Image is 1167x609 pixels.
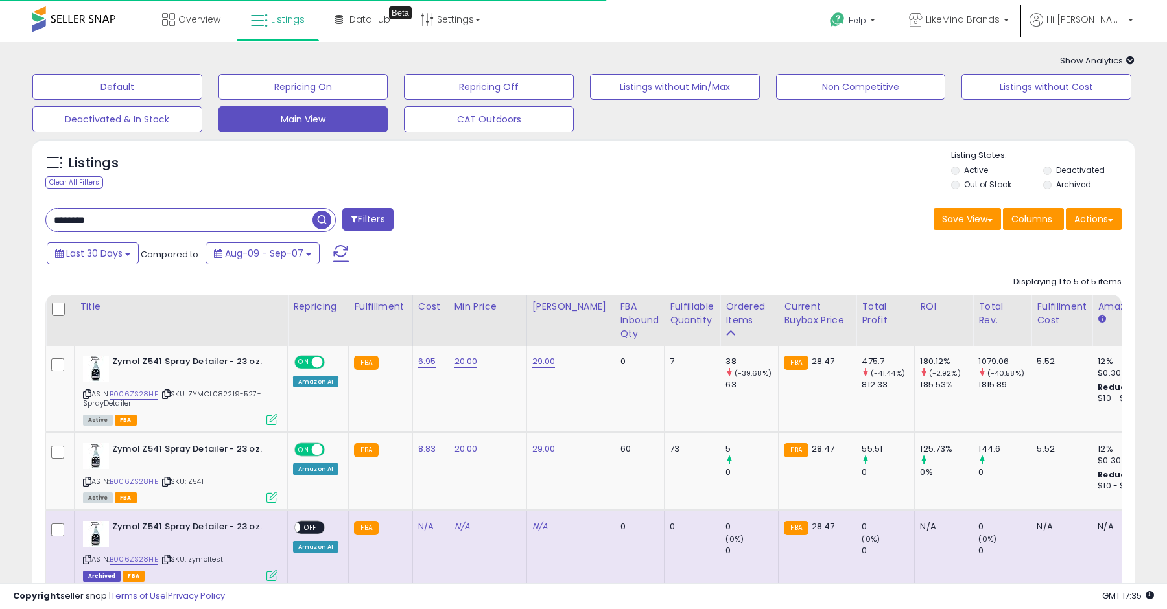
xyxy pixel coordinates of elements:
small: Amazon Fees. [1098,314,1105,325]
small: FBA [784,356,808,370]
a: N/A [454,520,470,533]
span: ON [296,444,312,455]
div: 0 [670,521,710,533]
span: Help [849,15,866,26]
button: Listings without Cost [961,74,1131,100]
div: Fulfillment Cost [1037,300,1087,327]
span: Show Analytics [1060,54,1135,67]
span: Last 30 Days [66,247,123,260]
a: B006ZS28HE [110,476,158,487]
span: OFF [323,444,344,455]
div: 55.51 [862,443,914,455]
div: 0 [725,466,778,478]
div: Total Profit [862,300,909,327]
label: Archived [1056,179,1091,190]
small: FBA [784,443,808,457]
span: 28.47 [812,355,835,367]
span: LikeMind Brands [926,13,1000,26]
small: (-41.44%) [871,368,905,378]
span: FBA [115,492,137,503]
span: 28.47 [812,442,835,455]
b: Zymol Z541 Spray Detailer - 23 oz. [112,356,270,371]
button: Repricing On [218,74,388,100]
span: ON [296,357,312,368]
span: OFF [300,522,321,533]
small: (0%) [725,534,744,544]
strong: Copyright [13,590,60,602]
div: Total Rev. [978,300,1026,327]
div: 0% [920,466,972,478]
a: 6.95 [418,355,436,368]
span: | SKU: ZYMOL082219-527-SprayDetailer [83,389,261,408]
button: Default [32,74,202,100]
div: 60 [620,443,655,455]
div: 5.52 [1037,443,1082,455]
a: Hi [PERSON_NAME] [1030,13,1133,42]
small: FBA [354,521,378,535]
small: (0%) [978,534,996,544]
div: 0 [862,545,914,557]
div: 0 [620,521,655,533]
div: 475.7 [862,356,914,367]
small: (0%) [862,534,880,544]
label: Active [964,165,988,176]
div: 38 [725,356,778,367]
i: Get Help [829,12,845,28]
span: Hi [PERSON_NAME] [1046,13,1124,26]
b: Zymol Z541 Spray Detailer - 23 oz. [112,443,270,459]
div: Fulfillment [354,300,407,314]
p: Listing States: [951,150,1134,162]
small: (-2.92%) [929,368,961,378]
button: Main View [218,106,388,132]
div: ROI [920,300,967,314]
div: 0 [978,466,1031,478]
span: Columns [1011,213,1052,225]
a: 29.00 [532,442,556,455]
span: Compared to: [141,248,200,260]
a: 20.00 [454,355,478,368]
div: N/A [920,521,963,533]
label: Deactivated [1056,165,1105,176]
div: FBA inbound Qty [620,300,659,341]
div: 0 [978,545,1031,557]
b: Zymol Z541 Spray Detailer - 23 oz. [112,521,270,536]
div: 1079.06 [978,356,1031,367]
span: All listings currently available for purchase on Amazon [83,415,113,426]
div: 180.12% [920,356,972,367]
div: Amazon AI [293,463,338,475]
small: (-40.58%) [987,368,1024,378]
div: 185.53% [920,379,972,391]
span: Overview [178,13,220,26]
div: 125.73% [920,443,972,455]
label: Out of Stock [964,179,1011,190]
img: 41o5byyxefL._SL40_.jpg [83,356,109,382]
a: Help [819,2,888,42]
div: Amazon AI [293,541,338,553]
div: 0 [725,545,778,557]
span: All listings currently available for purchase on Amazon [83,492,113,503]
img: 41o5byyxefL._SL40_.jpg [83,443,109,469]
div: [PERSON_NAME] [532,300,609,314]
small: FBA [784,521,808,535]
div: Tooltip anchor [389,6,412,19]
button: Save View [934,208,1001,230]
span: FBA [123,571,145,582]
span: Listings that have been deleted from Seller Central [83,571,121,582]
span: 28.47 [812,520,835,533]
button: Repricing Off [404,74,574,100]
button: Columns [1003,208,1064,230]
span: Aug-09 - Sep-07 [225,247,303,260]
a: 8.83 [418,442,436,455]
button: Last 30 Days [47,242,139,264]
a: Privacy Policy [168,590,225,602]
a: B006ZS28HE [110,554,158,565]
div: Fulfillable Quantity [670,300,714,327]
div: Ordered Items [725,300,773,327]
button: Actions [1066,208,1122,230]
div: 63 [725,379,778,391]
div: 0 [978,521,1031,533]
span: FBA [115,415,137,426]
div: Clear All Filters [45,176,103,189]
a: Terms of Use [111,590,166,602]
div: 0 [725,521,778,533]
